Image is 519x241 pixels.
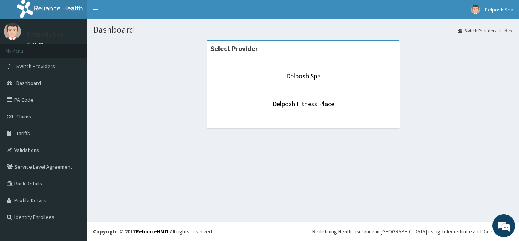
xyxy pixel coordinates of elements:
div: Redefining Heath Insurance in [GEOGRAPHIC_DATA] using Telemedicine and Data Science! [312,228,513,235]
span: Delposh Spa [485,6,513,13]
a: RelianceHMO [136,228,168,235]
span: Claims [16,113,31,120]
img: User Image [4,23,21,40]
img: User Image [471,5,480,14]
footer: All rights reserved. [87,222,519,241]
strong: Copyright © 2017 . [93,228,170,235]
strong: Select Provider [210,44,258,53]
h1: Dashboard [93,25,513,35]
span: Dashboard [16,80,41,86]
a: Delposh Fitness Place [272,99,334,108]
span: Switch Providers [16,63,55,70]
a: Online [27,41,45,47]
p: Delposh Spa [27,31,63,38]
li: Here [497,27,513,34]
a: Delposh Spa [286,72,321,80]
span: Tariffs [16,130,30,137]
a: Switch Providers [458,27,496,34]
